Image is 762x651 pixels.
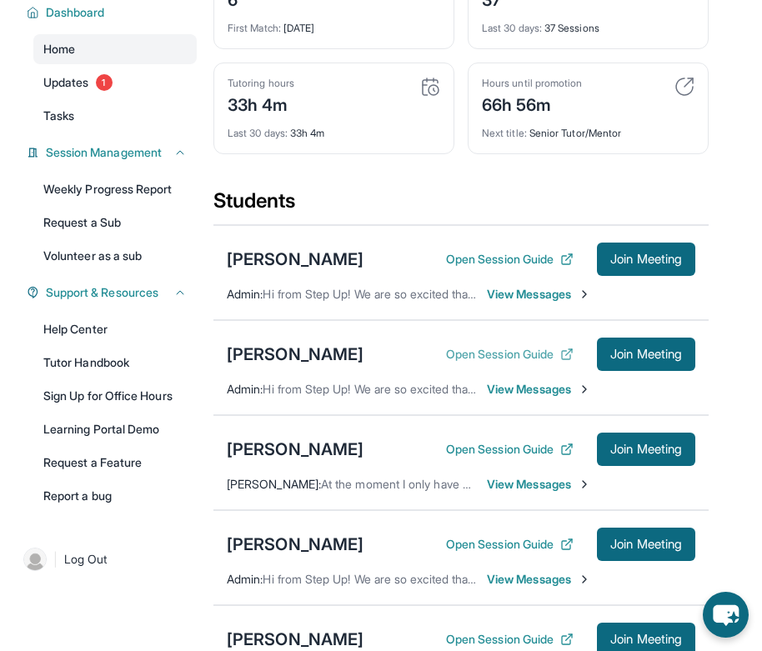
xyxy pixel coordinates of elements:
img: Chevron-Right [578,478,591,491]
span: | [53,549,58,569]
span: View Messages [487,286,591,303]
div: 33h 4m [228,90,294,117]
img: card [674,77,694,97]
span: [PERSON_NAME] : [227,477,321,491]
span: Join Meeting [610,444,682,454]
span: Last 30 days : [228,127,288,139]
button: Join Meeting [597,528,695,561]
button: Open Session Guide [446,346,574,363]
button: Open Session Guide [446,631,574,648]
div: 33h 4m [228,117,440,140]
button: Support & Resources [39,284,187,301]
button: Join Meeting [597,243,695,276]
span: Log Out [64,551,108,568]
span: Tasks [43,108,74,124]
span: Admin : [227,382,263,396]
span: View Messages [487,381,591,398]
span: View Messages [487,571,591,588]
div: [PERSON_NAME] [227,248,363,271]
span: Last 30 days : [482,22,542,34]
span: View Messages [487,476,591,493]
a: Help Center [33,314,197,344]
div: 37 Sessions [482,12,694,35]
span: Join Meeting [610,349,682,359]
button: Dashboard [39,4,187,21]
div: [PERSON_NAME] [227,628,363,651]
a: Weekly Progress Report [33,174,197,204]
div: [PERSON_NAME] [227,438,363,461]
div: [DATE] [228,12,440,35]
span: First Match : [228,22,281,34]
a: Home [33,34,197,64]
img: user-img [23,548,47,571]
a: Request a Sub [33,208,197,238]
span: Admin : [227,287,263,301]
div: Senior Tutor/Mentor [482,117,694,140]
button: Open Session Guide [446,536,574,553]
img: Chevron-Right [578,288,591,301]
div: Hours until promotion [482,77,582,90]
span: Join Meeting [610,634,682,644]
button: Open Session Guide [446,441,574,458]
img: card [420,77,440,97]
span: Next title : [482,127,527,139]
a: Tasks [33,101,197,131]
a: Report a bug [33,481,197,511]
button: Join Meeting [597,338,695,371]
button: Session Management [39,144,187,161]
span: Updates [43,74,89,91]
button: Open Session Guide [446,251,574,268]
button: Join Meeting [597,433,695,466]
a: Tutor Handbook [33,348,197,378]
div: Tutoring hours [228,77,294,90]
span: Join Meeting [610,539,682,549]
span: Session Management [46,144,162,161]
span: Admin : [227,572,263,586]
img: Chevron-Right [578,573,591,586]
a: |Log Out [17,541,197,578]
img: Chevron-Right [578,383,591,396]
span: Join Meeting [610,254,682,264]
a: Volunteer as a sub [33,241,197,271]
a: Updates1 [33,68,197,98]
div: [PERSON_NAME] [227,343,363,366]
button: chat-button [703,592,749,638]
div: Students [213,188,709,224]
a: Request a Feature [33,448,197,478]
span: 1 [96,74,113,91]
div: 66h 56m [482,90,582,117]
span: Dashboard [46,4,105,21]
a: Sign Up for Office Hours [33,381,197,411]
div: [PERSON_NAME] [227,533,363,556]
span: Support & Resources [46,284,158,301]
a: Learning Portal Demo [33,414,197,444]
span: Home [43,41,75,58]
